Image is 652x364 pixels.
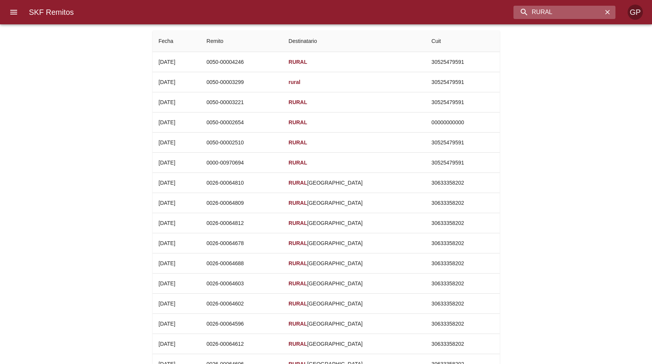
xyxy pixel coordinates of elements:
[153,253,201,273] td: [DATE]
[153,173,201,193] td: [DATE]
[201,92,283,112] td: 0050-00003221
[289,119,307,125] em: RURAL
[426,52,500,72] td: 30525479591
[153,92,201,112] td: [DATE]
[201,274,283,293] td: 0026-00064603
[153,193,201,213] td: [DATE]
[426,72,500,92] td: 30525479591
[153,30,201,52] th: Fecha
[153,52,201,72] td: [DATE]
[289,301,307,307] em: RURAL
[153,274,201,293] td: [DATE]
[282,274,426,293] td: [GEOGRAPHIC_DATA]
[426,334,500,354] td: 30633358202
[282,233,426,253] td: [GEOGRAPHIC_DATA]
[289,240,307,246] em: RURAL
[426,153,500,173] td: 30525479591
[289,160,307,166] em: RURAL
[201,213,283,233] td: 0026-00064812
[426,112,500,132] td: 00000000000
[426,294,500,313] td: 30633358202
[289,260,307,266] em: RURAL
[153,294,201,313] td: [DATE]
[289,341,307,347] em: RURAL
[426,173,500,193] td: 30633358202
[153,112,201,132] td: [DATE]
[426,30,500,52] th: Cuit
[201,153,283,173] td: 0000-00970694
[289,139,307,146] em: RURAL
[282,193,426,213] td: [GEOGRAPHIC_DATA]
[153,213,201,233] td: [DATE]
[153,233,201,253] td: [DATE]
[426,253,500,273] td: 30633358202
[289,59,307,65] em: RURAL
[289,180,307,186] em: RURAL
[153,153,201,173] td: [DATE]
[153,334,201,354] td: [DATE]
[153,314,201,334] td: [DATE]
[201,233,283,253] td: 0026-00064678
[289,99,307,105] em: RURAL
[153,133,201,152] td: [DATE]
[201,294,283,313] td: 0026-00064602
[201,133,283,152] td: 0050-00002510
[201,193,283,213] td: 0026-00064809
[282,334,426,354] td: [GEOGRAPHIC_DATA]
[201,52,283,72] td: 0050-00004246
[201,173,283,193] td: 0026-00064810
[289,200,307,206] em: RURAL
[201,30,283,52] th: Remito
[201,72,283,92] td: 0050-00003299
[628,5,643,20] div: GP
[282,294,426,313] td: [GEOGRAPHIC_DATA]
[201,112,283,132] td: 0050-00002654
[201,253,283,273] td: 0026-00064688
[426,193,500,213] td: 30633358202
[29,6,74,18] h6: SKF Remitos
[628,5,643,20] div: Abrir información de usuario
[282,30,426,52] th: Destinatario
[282,253,426,273] td: [GEOGRAPHIC_DATA]
[289,79,300,85] em: rural
[289,280,307,286] em: RURAL
[426,314,500,334] td: 30633358202
[201,334,283,354] td: 0026-00064612
[513,6,603,19] input: buscar
[282,173,426,193] td: [GEOGRAPHIC_DATA]
[282,213,426,233] td: [GEOGRAPHIC_DATA]
[426,92,500,112] td: 30525479591
[426,233,500,253] td: 30633358202
[426,213,500,233] td: 30633358202
[153,72,201,92] td: [DATE]
[426,274,500,293] td: 30633358202
[282,314,426,334] td: [GEOGRAPHIC_DATA]
[289,220,307,226] em: RURAL
[426,133,500,152] td: 30525479591
[201,314,283,334] td: 0026-00064596
[5,3,23,21] button: menu
[289,321,307,327] em: RURAL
